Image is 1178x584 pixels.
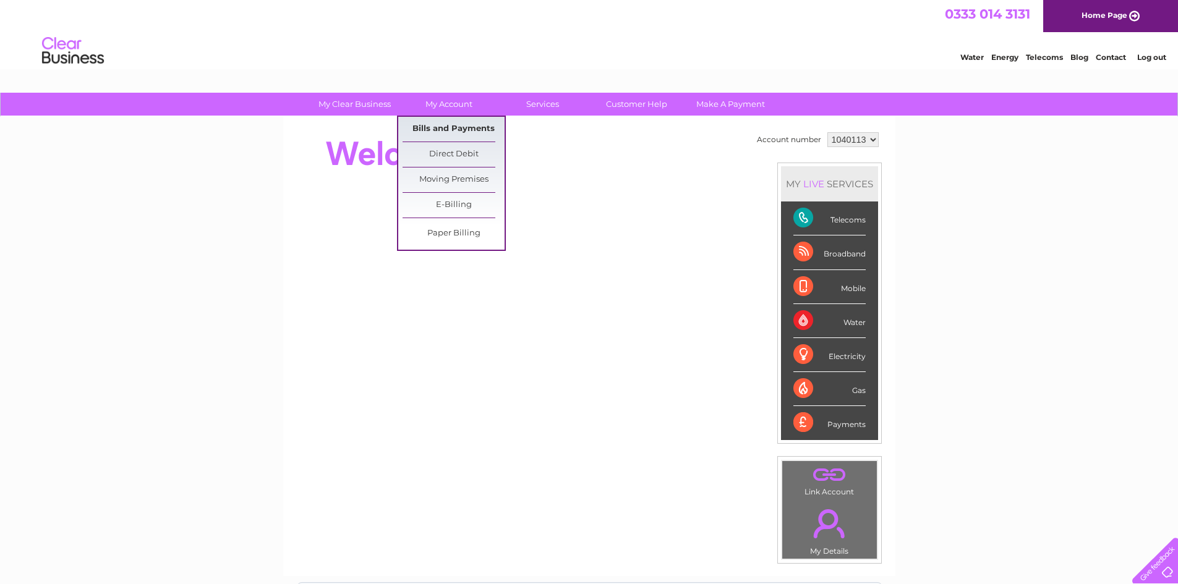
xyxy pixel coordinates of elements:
[781,166,878,201] div: MY SERVICES
[785,502,874,545] a: .
[960,53,984,62] a: Water
[586,93,688,116] a: Customer Help
[801,178,827,190] div: LIVE
[1137,53,1166,62] a: Log out
[1026,53,1063,62] a: Telecoms
[403,142,505,167] a: Direct Debit
[991,53,1018,62] a: Energy
[945,6,1030,22] a: 0333 014 3131
[1070,53,1088,62] a: Blog
[793,338,866,372] div: Electricity
[782,499,877,559] td: My Details
[785,464,874,486] a: .
[793,304,866,338] div: Water
[793,372,866,406] div: Gas
[403,117,505,142] a: Bills and Payments
[680,93,782,116] a: Make A Payment
[793,406,866,439] div: Payments
[754,129,824,150] td: Account number
[403,221,505,246] a: Paper Billing
[297,7,882,60] div: Clear Business is a trading name of Verastar Limited (registered in [GEOGRAPHIC_DATA] No. 3667643...
[398,93,500,116] a: My Account
[304,93,406,116] a: My Clear Business
[403,193,505,218] a: E-Billing
[793,270,866,304] div: Mobile
[492,93,594,116] a: Services
[793,201,866,235] div: Telecoms
[1096,53,1126,62] a: Contact
[782,460,877,499] td: Link Account
[41,32,105,70] img: logo.png
[403,167,505,192] a: Moving Premises
[793,235,866,269] div: Broadband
